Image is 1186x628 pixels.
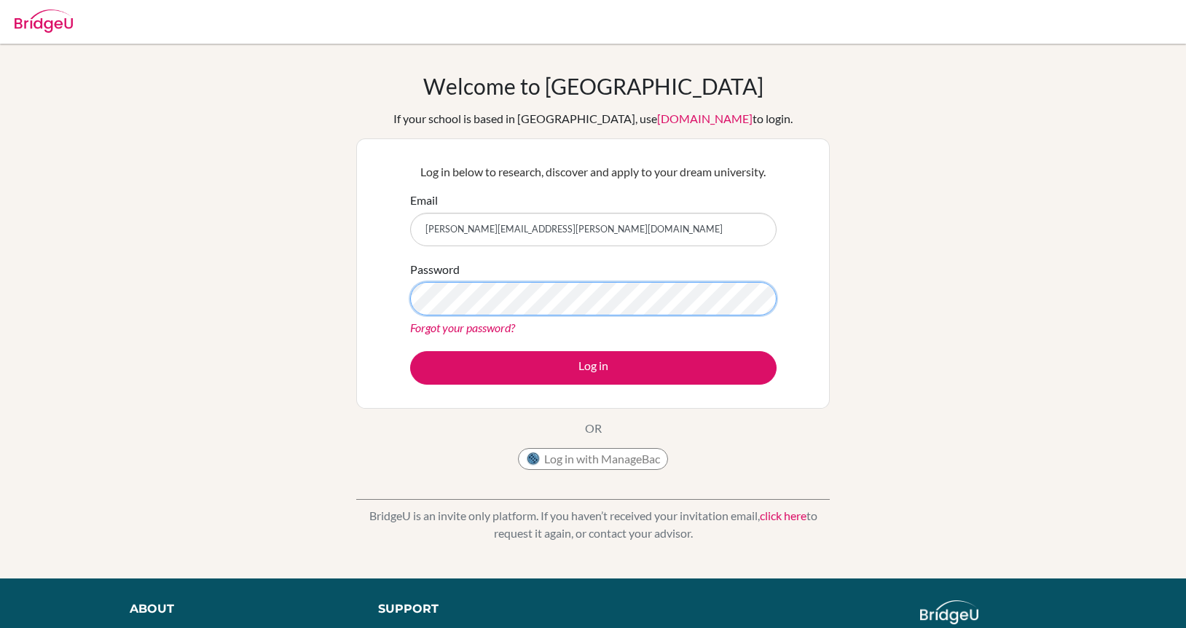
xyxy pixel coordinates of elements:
div: About [130,600,345,618]
a: [DOMAIN_NAME] [657,111,753,125]
a: Forgot your password? [410,321,515,334]
button: Log in [410,351,777,385]
p: BridgeU is an invite only platform. If you haven’t received your invitation email, to request it ... [356,507,830,542]
h1: Welcome to [GEOGRAPHIC_DATA] [423,73,763,99]
p: Log in below to research, discover and apply to your dream university. [410,163,777,181]
button: Log in with ManageBac [518,448,668,470]
img: logo_white@2x-f4f0deed5e89b7ecb1c2cc34c3e3d731f90f0f143d5ea2071677605dd97b5244.png [920,600,979,624]
div: Support [378,600,578,618]
img: Bridge-U [15,9,73,33]
a: click here [760,509,806,522]
label: Email [410,192,438,209]
label: Password [410,261,460,278]
div: If your school is based in [GEOGRAPHIC_DATA], use to login. [393,110,793,127]
p: OR [585,420,602,437]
